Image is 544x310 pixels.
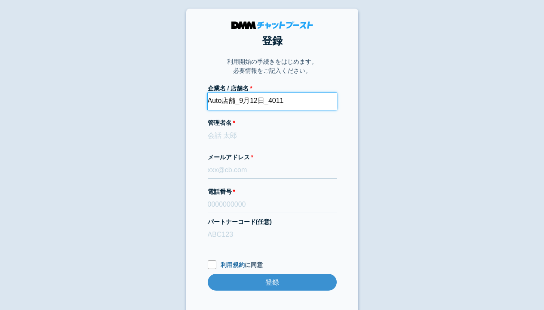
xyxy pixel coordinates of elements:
[208,217,337,226] label: パートナーコード(任意)
[208,187,337,196] label: 電話番号
[208,33,337,49] h1: 登録
[231,22,313,29] img: DMMチャットブースト
[208,260,337,270] label: に同意
[208,226,337,243] input: ABC123
[208,196,337,213] input: 0000000000
[221,261,245,268] a: 利用規約
[208,93,337,110] input: 株式会社チャットブースト
[208,153,337,162] label: メールアドレス
[208,274,337,291] input: 登録
[208,84,337,93] label: 企業名 / 店舗名
[208,118,337,127] label: 管理者名
[208,260,216,269] input: 利用規約に同意
[227,57,317,75] p: 利用開始の手続きをはじめます。 必要情報をご記入ください。
[208,162,337,179] input: xxx@cb.com
[208,127,337,144] input: 会話 太郎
